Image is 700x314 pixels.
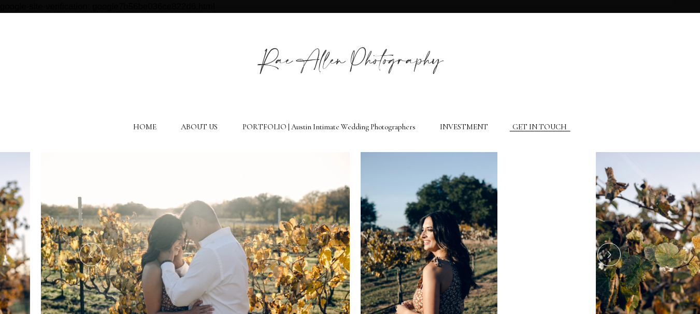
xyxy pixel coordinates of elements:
[133,122,156,131] a: HOME
[440,122,488,131] a: INVESTMENT
[181,122,218,131] a: ABOUT US
[512,122,567,131] a: GET IN TOUCH
[242,122,416,131] a: PORTFOLIO | Austin Intimate Wedding Photographers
